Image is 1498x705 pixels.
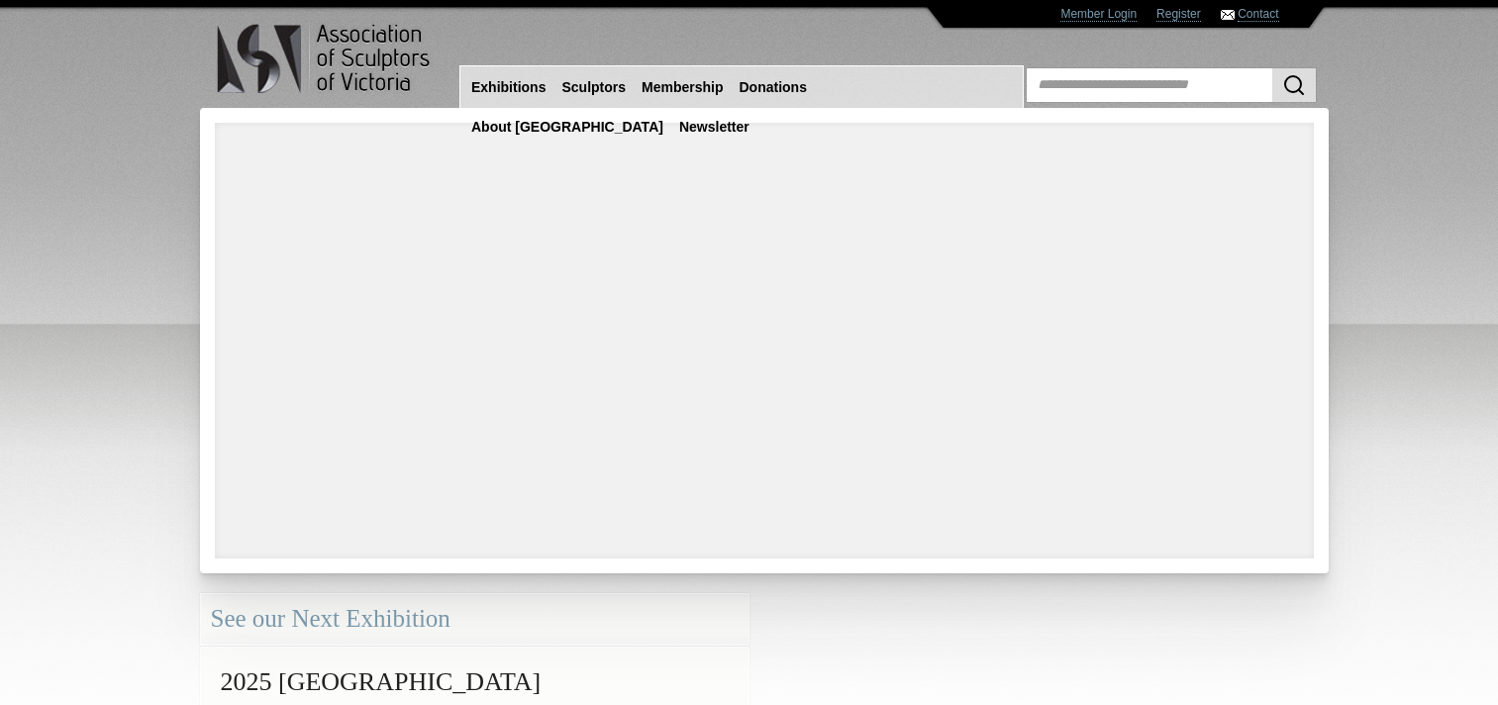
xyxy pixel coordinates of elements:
a: Contact [1238,7,1278,22]
a: Member Login [1060,7,1137,22]
a: Sculptors [553,69,634,106]
img: Search [1282,73,1306,97]
a: Newsletter [671,109,757,146]
img: Contact ASV [1221,10,1235,20]
a: Donations [732,69,815,106]
a: About [GEOGRAPHIC_DATA] [463,109,671,146]
img: logo.png [216,20,434,98]
a: Register [1156,7,1201,22]
a: Membership [634,69,731,106]
a: Exhibitions [463,69,553,106]
div: See our Next Exhibition [200,593,749,646]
